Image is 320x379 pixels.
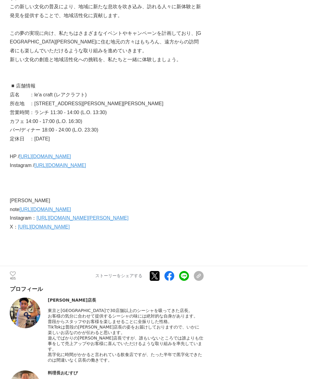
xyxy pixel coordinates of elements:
p: この夢の実現に向け、私たちはさまざまなイベントやキャンペーンを計画しており、[GEOGRAPHIC_DATA][PERSON_NAME]に住む地元の方々はもちろん、遠方からの訪問者にも楽しんでい... [10,29,204,55]
p: Instagram / [10,161,204,170]
span: 黒字化に時間がかかると言われている飲食店ですが、たった半年で黒字化できたのは間違いなく店長の働きです。 [48,352,202,362]
img: thumbnail_e08fbe00-7059-11ef-940b-059ac42186b3.jpeg [10,298,40,328]
div: 料理長おむすび [48,370,204,376]
p: X： [10,223,204,232]
span: 遊んでばかりの[PERSON_NAME]店長ですが、誰もいないところでは誰よりも仕事をして売上アップやお客様に喜んでいただけるような取り組みを率先しています。 [48,336,203,351]
p: バー/ディナー 18:00 - 24:00 (L.O. 23:30) [10,126,204,135]
p: HP / [10,152,204,161]
a: [URL][DOMAIN_NAME] [34,163,86,168]
p: note [10,205,204,214]
p: 営業時間：ランチ 11:30 - 14:00 (L.O. 13:30) [10,108,204,117]
a: [URL][DOMAIN_NAME] [18,224,70,229]
div: [PERSON_NAME]店長 [48,298,204,303]
p: 店名 ：le'a craft (レアクラフト) [10,91,204,99]
p: 定休日 ：[DATE] [10,135,204,143]
span: 普段からスタッフやお客様を楽しませることに全振りした性格。 [48,319,172,324]
p: 405 [10,277,16,280]
span: お客様の気分に合わせて提供するシーシャの味には絶対的な自身があります。 [48,314,198,318]
a: [URL][DOMAIN_NAME] [19,207,71,212]
p: Instagram： [10,214,204,223]
p: この新しい文化の普及により、地域に新たな息吹を吹き込み、訪れる人々に新体験と新発見を提供することで、地域活性化に貢献します。 [10,2,204,20]
a: [URL][DOMAIN_NAME] [19,154,71,159]
p: [PERSON_NAME] [10,196,204,205]
div: プロフィール [10,285,204,293]
span: TikTokは普段の[PERSON_NAME]店長の姿をお届けしておりますので、いかに楽しいお店なのかが伝わると思います。 [48,325,199,335]
p: カフェ 14:00 - 17:00 (L.O. 16:30) [10,117,204,126]
a: [URL][DOMAIN_NAME][PERSON_NAME] [36,215,129,221]
p: ◾️店舗情報 [10,82,204,91]
p: 所在地 ：[STREET_ADDRESS][PERSON_NAME][PERSON_NAME] [10,99,204,108]
p: 新しい文化の創造と地域活性化への挑戦を、私たちと一緒に体験しましょう。 [10,55,204,64]
p: ストーリーをシェアする [95,273,142,279]
span: 東京と[GEOGRAPHIC_DATA]で30店舗以上のシーシャを吸ってきた店長。 [48,308,193,313]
